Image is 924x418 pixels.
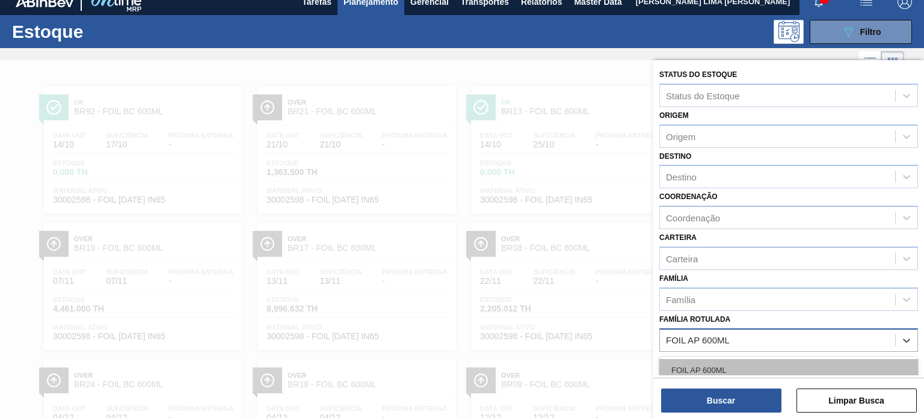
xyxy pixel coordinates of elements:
[666,253,698,263] div: Carteira
[659,70,737,79] label: Status do Estoque
[810,20,912,44] button: Filtro
[860,27,881,37] span: Filtro
[666,294,695,304] div: Família
[666,213,720,223] div: Coordenação
[659,192,718,201] label: Coordenação
[666,131,695,141] div: Origem
[666,90,740,100] div: Status do Estoque
[659,233,697,242] label: Carteira
[12,25,185,38] h1: Estoque
[666,172,697,182] div: Destino
[659,152,691,161] label: Destino
[659,315,730,324] label: Família Rotulada
[659,111,689,120] label: Origem
[881,51,904,74] div: Visão em Cards
[659,359,918,381] div: FOIL AP 600ML
[659,274,688,283] label: Família
[859,51,881,74] div: Visão em Lista
[774,20,804,44] div: Pogramando: nenhum usuário selecionado
[659,356,719,364] label: Material ativo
